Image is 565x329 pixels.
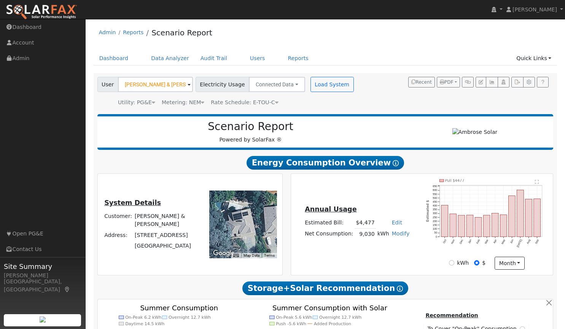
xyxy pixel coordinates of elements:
text: Push -5.6 kWh [276,321,307,326]
text: Nov [450,239,455,245]
text: 250 [433,216,437,219]
a: Reports [282,51,314,65]
span: Energy Consumption Overview [247,156,404,170]
text: Jan [468,239,472,244]
text: Pull $4477 [445,178,464,183]
td: Address: [103,230,134,240]
text: On-Peak 5.6 kWh [276,315,313,320]
u: Recommendation [425,312,478,318]
button: Connected Data [249,77,305,92]
text: Jun [510,239,514,244]
span: [PERSON_NAME] [512,6,557,13]
td: Customer: [103,211,134,230]
img: Google [211,248,236,258]
span: Storage+Solar Recommendation [242,281,408,295]
button: Edit User [476,77,486,87]
td: 9,030 [355,229,376,240]
button: Login As [498,77,509,87]
i: Show Help [393,160,399,166]
a: Quick Links [511,51,557,65]
text: Summer Consumption with Solar [272,304,388,312]
text: 0 [436,235,437,238]
td: [PERSON_NAME] & [PERSON_NAME] [134,211,201,230]
button: Load System [310,77,354,92]
text: 450 [433,200,437,203]
button: Recent [408,77,435,87]
text: Overnight 12.7 kWh [320,315,362,320]
label: $ [482,259,485,267]
u: Annual Usage [305,205,357,213]
text: Aug [526,239,531,245]
text: Overnight 12.7 kWh [169,315,211,320]
rect: onclick="" [525,199,532,237]
div: [PERSON_NAME] [4,272,81,280]
text: 150 [433,224,437,227]
rect: onclick="" [466,215,473,237]
a: Help Link [537,77,549,87]
a: Dashboard [94,51,134,65]
text: 200 [433,220,437,223]
text: 400 [433,204,437,207]
text: 600 [433,189,437,192]
td: $4,477 [355,218,376,229]
input: Select a User [118,77,193,92]
rect: onclick="" [475,218,482,237]
rect: onclick="" [534,199,541,237]
input: kWh [449,260,454,265]
span: Electricity Usage [196,77,249,92]
rect: onclick="" [450,214,457,237]
td: Estimated Bill: [304,218,355,229]
text: Sep [535,239,540,245]
text: On-Peak 6.2 kWh [125,315,161,320]
a: Scenario Report [151,28,212,37]
text: Apr [493,239,497,244]
a: Edit [392,219,402,226]
a: Users [244,51,271,65]
a: Data Analyzer [145,51,195,65]
button: PDF [437,77,460,87]
label: kWh [457,259,469,267]
img: Ambrose Solar [452,128,498,136]
button: month [495,257,525,270]
button: Export Interval Data [511,77,523,87]
text: Dec [459,239,464,245]
rect: onclick="" [517,190,524,237]
button: Multi-Series Graph [486,77,498,87]
text: May [501,239,506,245]
a: Map [64,286,71,292]
input: $ [474,260,479,265]
button: Map Data [244,253,259,258]
a: Open this area in Google Maps (opens a new window) [211,248,236,258]
td: [STREET_ADDRESS] [134,230,201,240]
rect: onclick="" [458,215,465,237]
rect: onclick="" [500,215,507,237]
a: Audit Trail [195,51,233,65]
text: 100 [433,227,437,230]
text: 350 [433,208,437,211]
text: [DATE] [516,239,523,248]
span: User [97,77,118,92]
text:  [535,180,539,184]
span: PDF [440,79,454,85]
text: Feb [476,239,481,245]
span: Alias: HETOUC [211,99,278,105]
text: 300 [433,212,437,215]
text: Estimated $ [426,200,430,222]
td: kWh [376,229,390,240]
rect: onclick="" [492,213,498,237]
button: Keyboard shortcuts [233,253,239,258]
td: [GEOGRAPHIC_DATA] [134,240,201,251]
div: Utility: PG&E [118,99,155,106]
a: Reports [123,29,143,35]
a: Terms (opens in new tab) [264,253,275,257]
button: Generate Report Link [462,77,474,87]
button: Settings [523,77,535,87]
rect: onclick="" [509,196,516,237]
a: Admin [99,29,116,35]
h2: Scenario Report [105,120,396,133]
text: 500 [433,197,437,200]
rect: onclick="" [483,215,490,237]
i: Show Help [397,286,403,292]
rect: onclick="" [441,205,448,237]
u: System Details [104,199,161,207]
